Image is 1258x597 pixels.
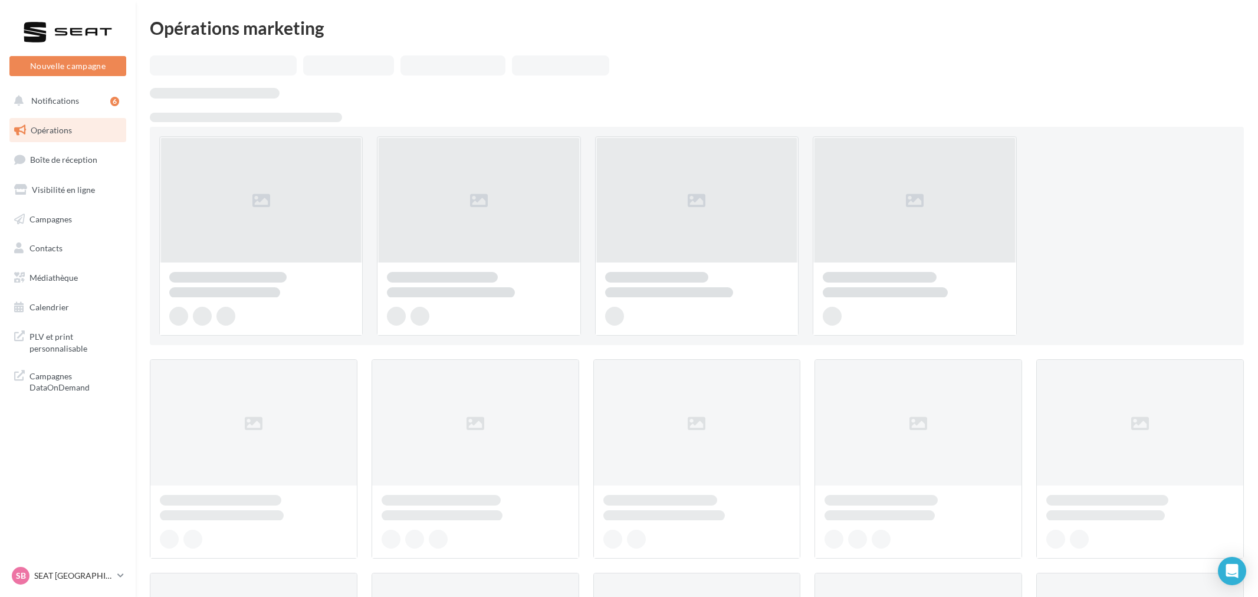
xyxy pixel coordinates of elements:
span: Visibilité en ligne [32,185,95,195]
a: Boîte de réception [7,147,129,172]
a: PLV et print personnalisable [7,324,129,359]
div: Opérations marketing [150,19,1244,37]
span: PLV et print personnalisable [29,329,121,354]
button: Notifications 6 [7,88,124,113]
a: Visibilité en ligne [7,178,129,202]
a: Calendrier [7,295,129,320]
p: SEAT [GEOGRAPHIC_DATA] [34,570,113,582]
a: SB SEAT [GEOGRAPHIC_DATA] [9,565,126,587]
span: SB [16,570,26,582]
span: Contacts [29,243,63,253]
span: Calendrier [29,302,69,312]
span: Opérations [31,125,72,135]
div: Open Intercom Messenger [1218,557,1246,585]
span: Médiathèque [29,273,78,283]
a: Opérations [7,118,129,143]
a: Médiathèque [7,265,129,290]
span: Notifications [31,96,79,106]
a: Campagnes DataOnDemand [7,363,129,398]
span: Boîte de réception [30,155,97,165]
span: Campagnes DataOnDemand [29,368,121,393]
div: 6 [110,97,119,106]
a: Contacts [7,236,129,261]
a: Campagnes [7,207,129,232]
button: Nouvelle campagne [9,56,126,76]
span: Campagnes [29,214,72,224]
